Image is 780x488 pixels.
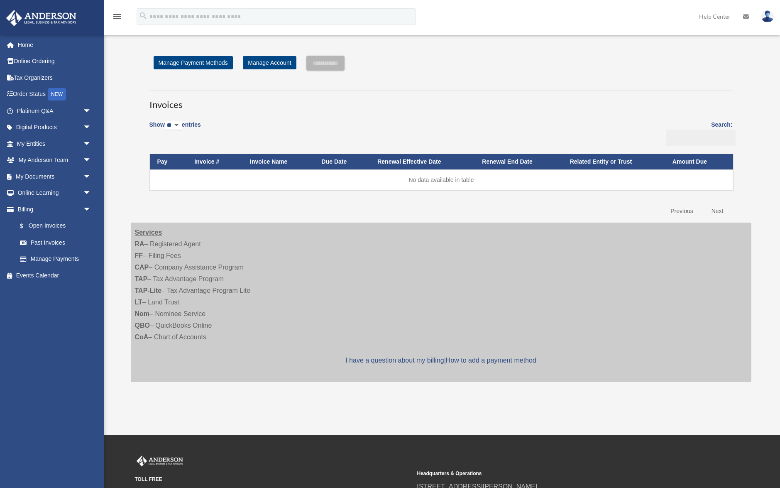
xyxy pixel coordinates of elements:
[83,201,100,218] span: arrow_drop_down
[165,121,182,130] select: Showentries
[135,299,142,306] strong: LT
[243,56,296,69] a: Manage Account
[4,10,79,26] img: Anderson Advisors Platinum Portal
[6,53,104,70] a: Online Ordering
[6,119,104,136] a: Digital Productsarrow_drop_down
[139,11,148,20] i: search
[314,154,370,169] th: Due Date: activate to sort column ascending
[112,12,122,22] i: menu
[6,168,104,185] a: My Documentsarrow_drop_down
[149,120,201,139] label: Show entries
[131,223,751,382] div: – Registered Agent – Filing Fees – Company Assistance Program – Tax Advantage Program – Tax Advan...
[6,185,104,201] a: Online Learningarrow_drop_down
[135,310,150,317] strong: Nom
[135,355,747,366] p: |
[6,267,104,284] a: Events Calendar
[345,357,444,364] a: I have a question about my billing
[562,154,665,169] th: Related Entity or Trust: activate to sort column ascending
[150,154,187,169] th: Pay: activate to sort column descending
[83,152,100,169] span: arrow_drop_down
[135,475,411,484] small: TOLL FREE
[6,152,104,169] a: My Anderson Teamarrow_drop_down
[6,201,100,218] a: Billingarrow_drop_down
[761,10,774,22] img: User Pic
[417,469,694,478] small: Headquarters & Operations
[135,456,185,466] img: Anderson Advisors Platinum Portal
[664,203,699,220] a: Previous
[242,154,314,169] th: Invoice Name: activate to sort column ascending
[187,154,242,169] th: Invoice #: activate to sort column ascending
[135,240,144,248] strong: RA
[663,120,733,145] label: Search:
[48,88,66,101] div: NEW
[135,275,148,282] strong: TAP
[6,86,104,103] a: Order StatusNEW
[83,103,100,120] span: arrow_drop_down
[666,130,736,145] input: Search:
[149,91,733,111] h3: Invoices
[665,154,733,169] th: Amount Due: activate to sort column ascending
[135,252,143,259] strong: FF
[474,154,562,169] th: Renewal End Date: activate to sort column ascending
[83,119,100,136] span: arrow_drop_down
[154,56,233,69] a: Manage Payment Methods
[12,234,100,251] a: Past Invoices
[135,229,162,236] strong: Services
[112,15,122,22] a: menu
[83,168,100,185] span: arrow_drop_down
[446,357,536,364] a: How to add a payment method
[12,251,100,267] a: Manage Payments
[83,185,100,202] span: arrow_drop_down
[135,334,149,341] strong: CoA
[150,169,733,190] td: No data available in table
[135,287,162,294] strong: TAP-Lite
[6,135,104,152] a: My Entitiesarrow_drop_down
[135,322,150,329] strong: QBO
[135,264,149,271] strong: CAP
[370,154,474,169] th: Renewal Effective Date: activate to sort column ascending
[12,218,95,235] a: $Open Invoices
[705,203,730,220] a: Next
[6,69,104,86] a: Tax Organizers
[24,221,29,231] span: $
[6,37,104,53] a: Home
[83,135,100,152] span: arrow_drop_down
[6,103,104,119] a: Platinum Q&Aarrow_drop_down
